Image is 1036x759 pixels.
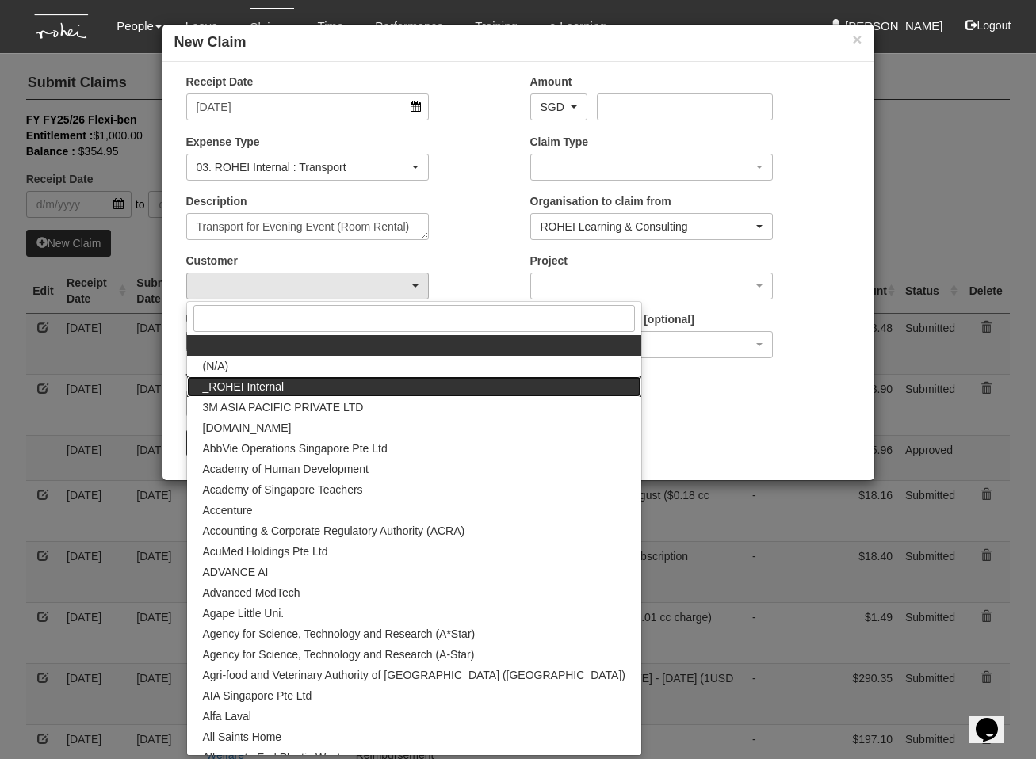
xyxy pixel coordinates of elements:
button: ROHEI Learning & Consulting [530,213,774,240]
span: _ROHEI Internal [203,379,285,395]
label: Amount [530,74,572,90]
button: × [852,31,862,48]
span: Advanced MedTech [203,585,300,601]
div: ROHEI Learning & Consulting [541,219,754,235]
span: Accounting & Corporate Regulatory Authority (ACRA) [203,523,465,539]
button: SGD [530,93,587,120]
label: Receipt Date [186,74,254,90]
span: All Saints Home [203,729,282,745]
span: Academy of Human Development [203,461,369,477]
iframe: chat widget [969,696,1020,743]
span: Agape Little Uni. [203,605,285,621]
span: Academy of Singapore Teachers [203,482,363,498]
span: Accenture [203,502,253,518]
span: 3M ASIA PACIFIC PRIVATE LTD [203,399,364,415]
span: AIA Singapore Pte Ltd [203,688,312,704]
div: SGD [541,99,568,115]
label: Project [530,253,568,269]
button: 03. ROHEI Internal : Transport [186,154,430,181]
b: New Claim [174,34,247,50]
span: AcuMed Holdings Pte Ltd [203,544,328,559]
input: d/m/yyyy [186,93,430,120]
span: AbbVie Operations Singapore Pte Ltd [203,441,388,456]
label: Customer [186,253,238,269]
span: [DOMAIN_NAME] [203,420,292,436]
label: Description [186,193,247,209]
label: Claim Type [530,134,589,150]
span: Agency for Science, Technology and Research (A*Star) [203,626,476,642]
span: ADVANCE AI [203,564,269,580]
span: Agency for Science, Technology and Research (A-Star) [203,646,475,662]
span: Alfa Laval [203,708,251,724]
span: (N/A) [203,358,229,374]
label: Organisation to claim from [530,193,671,209]
span: Agri-food and Veterinary Authority of [GEOGRAPHIC_DATA] ([GEOGRAPHIC_DATA]) [203,667,625,683]
label: Expense Type [186,134,260,150]
div: 03. ROHEI Internal : Transport [197,159,410,175]
input: Search [193,305,635,332]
